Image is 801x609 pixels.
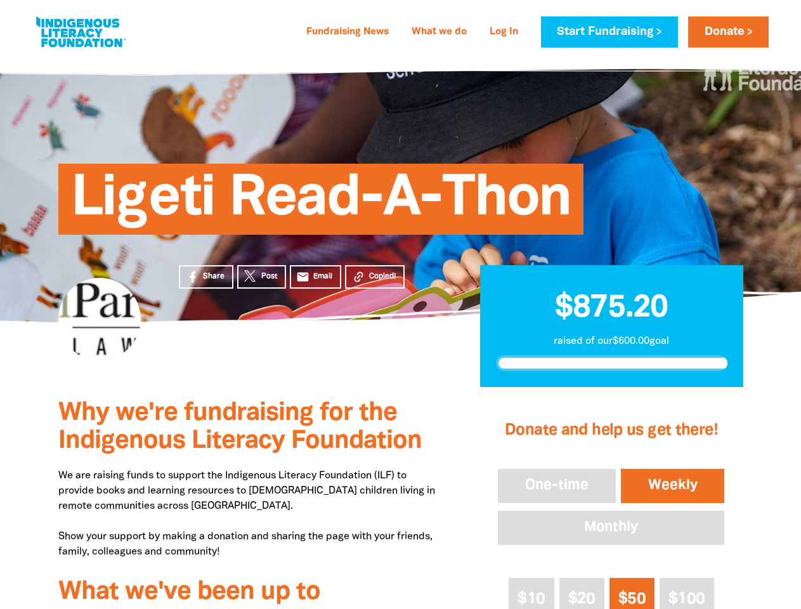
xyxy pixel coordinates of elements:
[618,592,646,606] span: $50
[688,16,768,48] a: Donate
[495,466,618,506] button: One-time
[71,173,571,235] span: Ligeti Read-A-Thon
[313,271,332,282] span: Email
[237,265,286,289] a: Post
[290,265,342,289] a: emailEmail
[58,402,422,453] span: Why we're fundraising for the Indigenous Literacy Foundation
[345,265,405,289] button: Copied!
[299,22,396,43] a: Fundraising News
[518,592,545,606] span: $10
[495,508,727,547] button: Monthly
[58,468,442,560] p: We are raising funds to support the Indigenous Literacy Foundation (ILF) to provide books and lea...
[568,592,596,606] span: $20
[668,592,705,606] span: $100
[618,466,727,506] button: Weekly
[369,271,396,282] span: Copied!
[541,16,678,48] a: Start Fundraising
[58,579,442,606] h3: What we've been up to
[179,265,233,289] a: Share
[555,294,668,323] span: $875.20
[261,271,277,282] span: Post
[495,405,727,456] h2: Donate and help us get there!
[296,270,309,284] i: email
[496,334,727,349] p: raised of our $600.00 goal
[404,22,474,43] a: What we do
[482,22,526,43] a: Log In
[203,271,225,282] span: Share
